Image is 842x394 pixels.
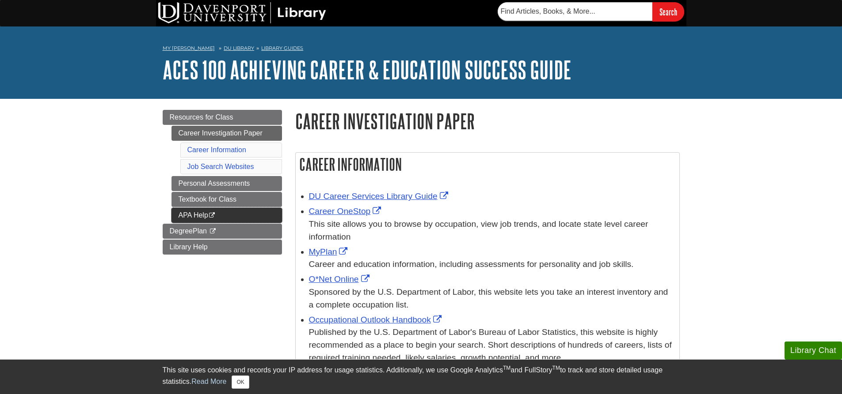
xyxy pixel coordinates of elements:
[191,378,226,385] a: Read More
[163,56,571,83] a: ACES 100 Achieving Career & Education Success Guide
[208,213,216,218] i: This link opens in a new window
[503,365,511,371] sup: TM
[296,153,679,176] h2: Career Information
[498,2,684,21] form: Searches DU Library's articles, books, and more
[163,110,282,255] div: Guide Page Menu
[261,45,303,51] a: Library Guides
[163,42,680,56] nav: breadcrumb
[652,2,684,21] input: Search
[163,45,215,52] a: My [PERSON_NAME]
[498,2,652,21] input: Find Articles, Books, & More...
[309,286,675,311] div: Sponsored by the U.S. Department of Labor, this website lets you take an interest inventory and a...
[309,191,450,201] a: Link opens in new window
[170,113,233,121] span: Resources for Class
[163,110,282,125] a: Resources for Class
[232,375,249,389] button: Close
[163,224,282,239] a: DegreePlan
[171,126,282,141] a: Career Investigation Paper
[309,258,675,271] div: Career and education information, including assessments for personality and job skills.
[163,240,282,255] a: Library Help
[309,247,350,256] a: Link opens in new window
[171,176,282,191] a: Personal Assessments
[552,365,560,371] sup: TM
[309,326,675,364] div: Published by the U.S. Department of Labor's Bureau of Labor Statistics, this website is highly re...
[171,208,282,223] a: APA Help
[187,146,246,154] a: Career Information
[309,274,372,284] a: Link opens in new window
[170,227,207,235] span: DegreePlan
[158,2,326,23] img: DU Library
[209,229,216,234] i: This link opens in a new window
[785,341,842,360] button: Library Chat
[170,243,208,251] span: Library Help
[163,365,680,389] div: This site uses cookies and records your IP address for usage statistics. Additionally, we use Goo...
[309,218,675,244] div: This site allows you to browse by occupation, view job trends, and locate state level career info...
[224,45,254,51] a: DU Library
[309,315,444,324] a: Link opens in new window
[295,110,680,132] h1: Career Investigation Paper
[187,163,254,170] a: Job Search Websites
[309,206,384,216] a: Link opens in new window
[171,192,282,207] a: Textbook for Class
